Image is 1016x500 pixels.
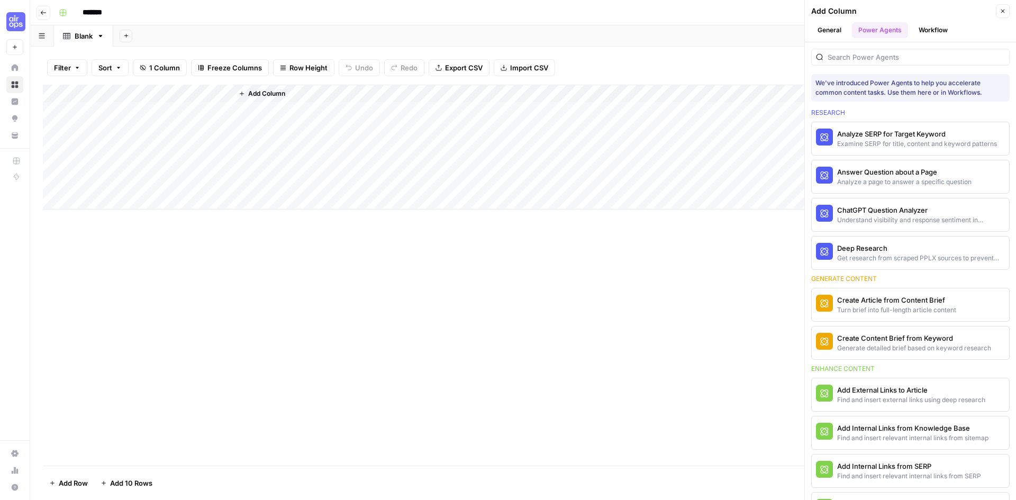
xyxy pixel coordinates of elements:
[6,110,23,127] a: Opportunities
[837,205,1005,215] div: ChatGPT Question Analyzer
[6,12,25,31] img: Cohort 5 Logo
[6,76,23,93] a: Browse
[812,326,1009,359] button: Create Content Brief from KeywordGenerate detailed brief based on keyword research
[43,475,94,492] button: Add Row
[912,22,954,38] button: Workflow
[510,62,548,73] span: Import CSV
[811,22,848,38] button: General
[837,343,991,353] div: Generate detailed brief based on keyword research
[92,59,129,76] button: Sort
[812,378,1009,411] button: Add External Links to ArticleFind and insert external links using deep research
[494,59,555,76] button: Import CSV
[837,395,985,405] div: Find and insert external links using deep research
[811,274,1010,284] div: Generate content
[47,59,87,76] button: Filter
[837,129,997,139] div: Analyze SERP for Target Keyword
[289,62,328,73] span: Row Height
[837,305,956,315] div: Turn brief into full-length article content
[248,89,285,98] span: Add Column
[815,78,1005,97] div: We've introduced Power Agents to help you accelerate common content tasks. Use them here or in Wo...
[6,8,23,35] button: Workspace: Cohort 5
[812,237,1009,269] button: Deep ResearchGet research from scraped PPLX sources to prevent source hallucination
[812,160,1009,193] button: Answer Question about a PageAnalyze a page to answer a specific question
[445,62,483,73] span: Export CSV
[812,198,1009,231] button: ChatGPT Question AnalyzerUnderstand visibility and response sentiment in ChatGPT
[812,122,1009,155] button: Analyze SERP for Target KeywordExamine SERP for title, content and keyword patterns
[6,479,23,496] button: Help + Support
[837,471,981,481] div: Find and insert relevant internal links from SERP
[6,93,23,110] a: Insights
[133,59,187,76] button: 1 Column
[207,62,262,73] span: Freeze Columns
[837,177,972,187] div: Analyze a page to answer a specific question
[6,59,23,76] a: Home
[812,454,1009,487] button: Add Internal Links from SERPFind and insert relevant internal links from SERP
[837,423,988,433] div: Add Internal Links from Knowledge Base
[149,62,180,73] span: 1 Column
[837,215,1005,225] div: Understand visibility and response sentiment in ChatGPT
[837,433,988,443] div: Find and insert relevant internal links from sitemap
[75,31,93,41] div: Blank
[384,59,424,76] button: Redo
[837,253,1005,263] div: Get research from scraped PPLX sources to prevent source hallucination
[837,295,956,305] div: Create Article from Content Brief
[812,416,1009,449] button: Add Internal Links from Knowledge BaseFind and insert relevant internal links from sitemap
[401,62,418,73] span: Redo
[191,59,269,76] button: Freeze Columns
[429,59,489,76] button: Export CSV
[234,87,289,101] button: Add Column
[811,108,1010,117] div: Research
[54,62,71,73] span: Filter
[852,22,908,38] button: Power Agents
[812,288,1009,321] button: Create Article from Content BriefTurn brief into full-length article content
[94,475,159,492] button: Add 10 Rows
[54,25,113,47] a: Blank
[6,445,23,462] a: Settings
[837,461,981,471] div: Add Internal Links from SERP
[6,462,23,479] a: Usage
[837,167,972,177] div: Answer Question about a Page
[59,478,88,488] span: Add Row
[339,59,380,76] button: Undo
[837,139,997,149] div: Examine SERP for title, content and keyword patterns
[6,127,23,144] a: Your Data
[110,478,152,488] span: Add 10 Rows
[837,385,985,395] div: Add External Links to Article
[355,62,373,73] span: Undo
[837,243,1005,253] div: Deep Research
[811,364,1010,374] div: Enhance content
[828,52,1005,62] input: Search Power Agents
[837,333,991,343] div: Create Content Brief from Keyword
[273,59,334,76] button: Row Height
[98,62,112,73] span: Sort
